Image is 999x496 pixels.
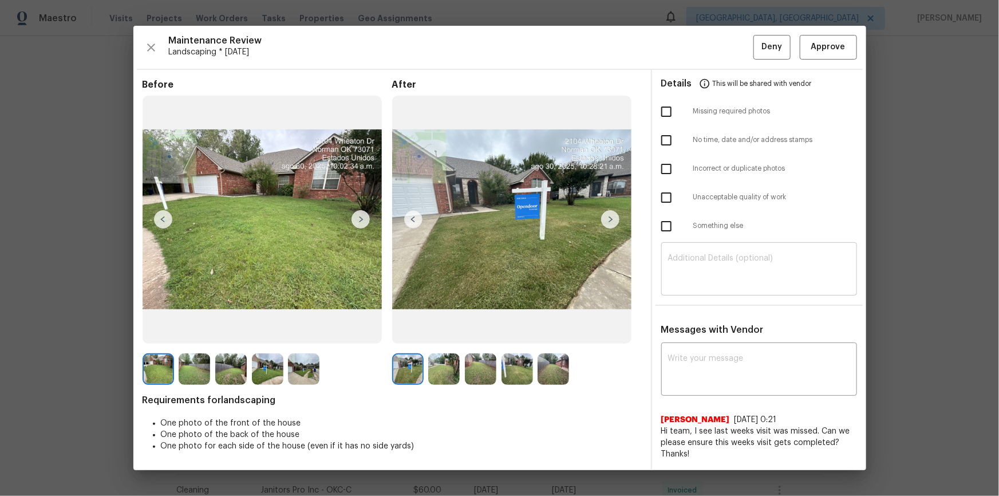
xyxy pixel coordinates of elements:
[693,221,857,231] span: Something else
[161,440,642,452] li: One photo for each side of the house (even if it has no side yards)
[661,70,692,97] span: Details
[693,135,857,145] span: No time, date and/or address stamps
[811,40,846,54] span: Approve
[761,40,782,54] span: Deny
[169,35,753,46] span: Maintenance Review
[693,107,857,116] span: Missing required photos
[652,212,866,241] div: Something else
[143,395,642,406] span: Requirements for landscaping
[352,210,370,229] img: right-chevron-button-url
[601,210,619,229] img: right-chevron-button-url
[392,79,642,90] span: After
[652,97,866,126] div: Missing required photos
[693,192,857,202] span: Unacceptable quality of work
[404,210,422,229] img: left-chevron-button-url
[169,46,753,58] span: Landscaping * [DATE]
[693,164,857,174] span: Incorrect or duplicate photos
[661,414,730,426] span: [PERSON_NAME]
[652,155,866,183] div: Incorrect or duplicate photos
[652,126,866,155] div: No time, date and/or address stamps
[161,418,642,429] li: One photo of the front of the house
[661,426,857,460] span: Hi team, I see last weeks visit was missed. Can we please ensure this weeks visit gets completed?...
[154,210,172,229] img: left-chevron-button-url
[800,35,857,60] button: Approve
[661,325,764,334] span: Messages with Vendor
[735,416,777,424] span: [DATE] 0:21
[143,79,392,90] span: Before
[753,35,791,60] button: Deny
[161,429,642,440] li: One photo of the back of the house
[652,183,866,212] div: Unacceptable quality of work
[713,70,812,97] span: This will be shared with vendor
